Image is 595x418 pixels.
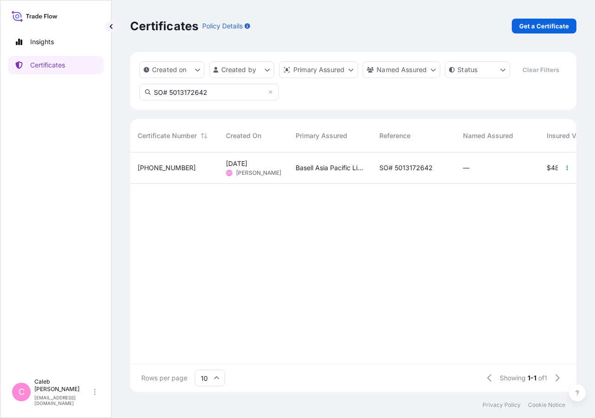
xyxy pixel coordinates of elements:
button: createdBy Filter options [209,61,274,78]
button: certificateStatus Filter options [445,61,510,78]
a: Cookie Notice [528,401,565,409]
button: cargoOwner Filter options [363,61,440,78]
span: Rows per page [141,373,187,383]
a: Privacy Policy [483,401,521,409]
span: Certificate Number [138,131,197,140]
span: Named Assured [463,131,513,140]
a: Get a Certificate [512,19,576,33]
button: createdOn Filter options [139,61,205,78]
span: Showing [500,373,526,383]
a: Certificates [8,56,104,74]
p: Status [457,65,477,74]
p: Named Assured [377,65,427,74]
span: Created On [226,131,261,140]
p: Primary Assured [293,65,344,74]
span: [PERSON_NAME] [236,169,281,177]
span: $ [547,165,551,171]
p: [EMAIL_ADDRESS][DOMAIN_NAME] [34,395,92,406]
input: Search Certificate or Reference... [139,84,279,100]
p: Policy Details [202,21,243,31]
p: Certificates [130,19,198,33]
span: [DATE] [226,159,247,168]
span: 1-1 [528,373,536,383]
p: Caleb [PERSON_NAME] [34,378,92,393]
p: Created by [221,65,257,74]
p: Get a Certificate [519,21,569,31]
span: Reference [379,131,410,140]
p: Created on [152,65,187,74]
span: CC [226,168,232,178]
p: Clear Filters [522,65,559,74]
span: Insured Value [547,131,589,140]
span: 485 [551,165,563,171]
span: [PHONE_NUMBER] [138,163,196,173]
span: SO# 5013172642 [379,163,433,173]
span: Primary Assured [296,131,347,140]
span: — [463,163,469,173]
span: C [19,387,25,397]
button: distributor Filter options [279,61,358,78]
span: Basell Asia Pacific Limited [296,163,364,173]
a: Insights [8,33,104,51]
button: Clear Filters [515,62,567,77]
p: Insights [30,37,54,46]
button: Sort [198,130,210,141]
p: Certificates [30,60,65,70]
span: of 1 [538,373,547,383]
